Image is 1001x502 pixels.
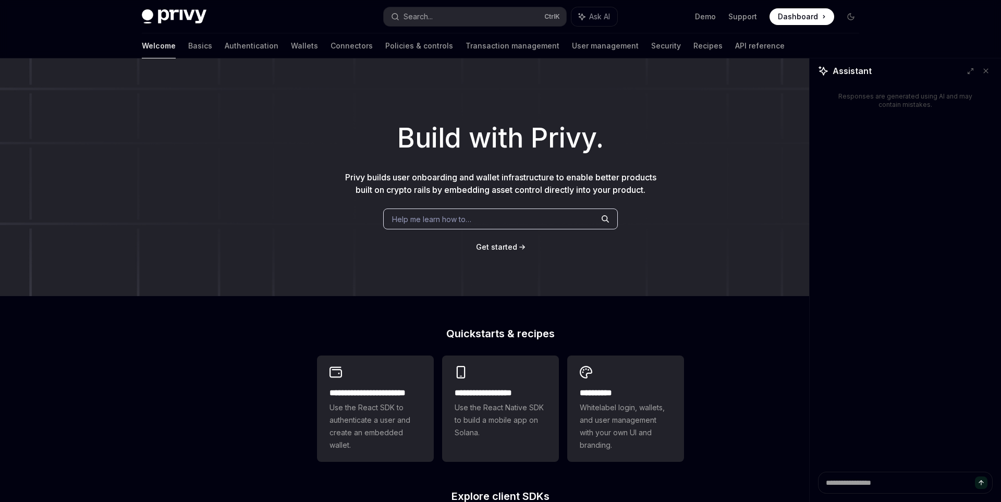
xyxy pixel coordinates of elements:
[384,7,566,26] button: Search...CtrlK
[580,401,672,451] span: Whitelabel login, wallets, and user management with your own UI and branding.
[567,356,684,462] a: **** *****Whitelabel login, wallets, and user management with your own UI and branding.
[329,401,421,451] span: Use the React SDK to authenticate a user and create an embedded wallet.
[404,10,433,23] div: Search...
[833,65,872,77] span: Assistant
[693,33,723,58] a: Recipes
[142,33,176,58] a: Welcome
[770,8,834,25] a: Dashboard
[225,33,278,58] a: Authentication
[572,33,639,58] a: User management
[331,33,373,58] a: Connectors
[188,33,212,58] a: Basics
[735,33,785,58] a: API reference
[466,33,559,58] a: Transaction management
[835,92,976,109] div: Responses are generated using AI and may contain mistakes.
[317,491,684,501] h2: Explore client SDKs
[442,356,559,462] a: **** **** **** ***Use the React Native SDK to build a mobile app on Solana.
[571,7,617,26] button: Ask AI
[975,476,987,489] button: Send message
[651,33,681,58] a: Security
[476,242,517,251] span: Get started
[345,172,656,195] span: Privy builds user onboarding and wallet infrastructure to enable better products built on crypto ...
[544,13,560,21] span: Ctrl K
[392,214,471,225] span: Help me learn how to…
[476,242,517,252] a: Get started
[589,11,610,22] span: Ask AI
[385,33,453,58] a: Policies & controls
[728,11,757,22] a: Support
[317,328,684,339] h2: Quickstarts & recipes
[695,11,716,22] a: Demo
[291,33,318,58] a: Wallets
[142,9,206,24] img: dark logo
[17,118,984,158] h1: Build with Privy.
[843,8,859,25] button: Toggle dark mode
[778,11,818,22] span: Dashboard
[455,401,546,439] span: Use the React Native SDK to build a mobile app on Solana.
